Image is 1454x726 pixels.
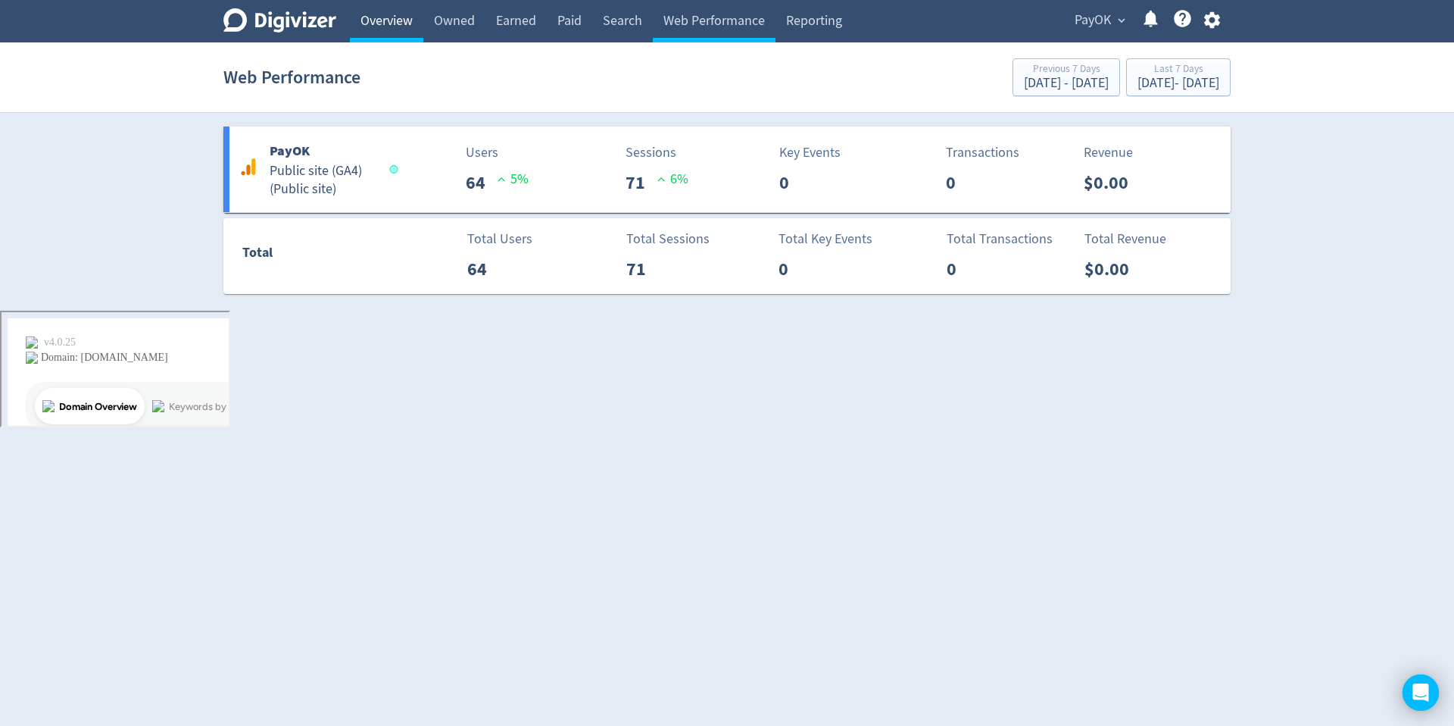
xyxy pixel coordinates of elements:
[1137,77,1219,90] div: [DATE] - [DATE]
[223,127,1231,212] a: PayOKPublic site (GA4)(Public site)Users64 5%Sessions71 6%Key Events0Transactions0Revenue$0.00
[626,229,710,249] p: Total Sessions
[626,169,657,196] p: 71
[24,24,36,36] img: logo_orange.svg
[466,169,498,196] p: 64
[1115,14,1128,27] span: expand_more
[223,53,360,102] h1: Web Performance
[1126,58,1231,96] button: Last 7 Days[DATE]- [DATE]
[24,39,36,52] img: website_grey.svg
[1137,64,1219,77] div: Last 7 Days
[1084,229,1166,249] p: Total Revenue
[779,169,801,196] p: 0
[39,39,167,52] div: Domain: [DOMAIN_NAME]
[390,165,403,174] span: Data last synced: 21 Aug 2025, 12:02pm (AEST)
[946,142,1019,163] p: Transactions
[1024,64,1109,77] div: Previous 7 Days
[270,162,376,199] h5: Public site (GA4) ( Public site )
[946,169,968,196] p: 0
[466,142,529,163] p: Users
[467,255,499,283] p: 64
[1075,8,1111,33] span: PayOK
[778,229,872,249] p: Total Key Events
[1084,142,1140,163] p: Revenue
[270,142,310,160] b: PayOK
[1024,77,1109,90] div: [DATE] - [DATE]
[239,158,257,176] svg: Google Analytics
[1012,58,1120,96] button: Previous 7 Days[DATE] - [DATE]
[1069,8,1129,33] button: PayOK
[498,169,529,189] p: 5 %
[1084,255,1141,283] p: $0.00
[778,255,800,283] p: 0
[467,229,532,249] p: Total Users
[947,255,969,283] p: 0
[41,88,53,100] img: tab_domain_overview_orange.svg
[58,89,136,99] div: Domain Overview
[947,229,1053,249] p: Total Transactions
[42,24,74,36] div: v 4.0.25
[779,142,841,163] p: Key Events
[242,242,391,271] div: Total
[1403,674,1439,711] div: Open Intercom Messenger
[626,255,658,283] p: 71
[167,89,255,99] div: Keywords by Traffic
[626,142,688,163] p: Sessions
[151,88,163,100] img: tab_keywords_by_traffic_grey.svg
[1084,169,1140,196] p: $0.00
[657,169,688,189] p: 6 %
